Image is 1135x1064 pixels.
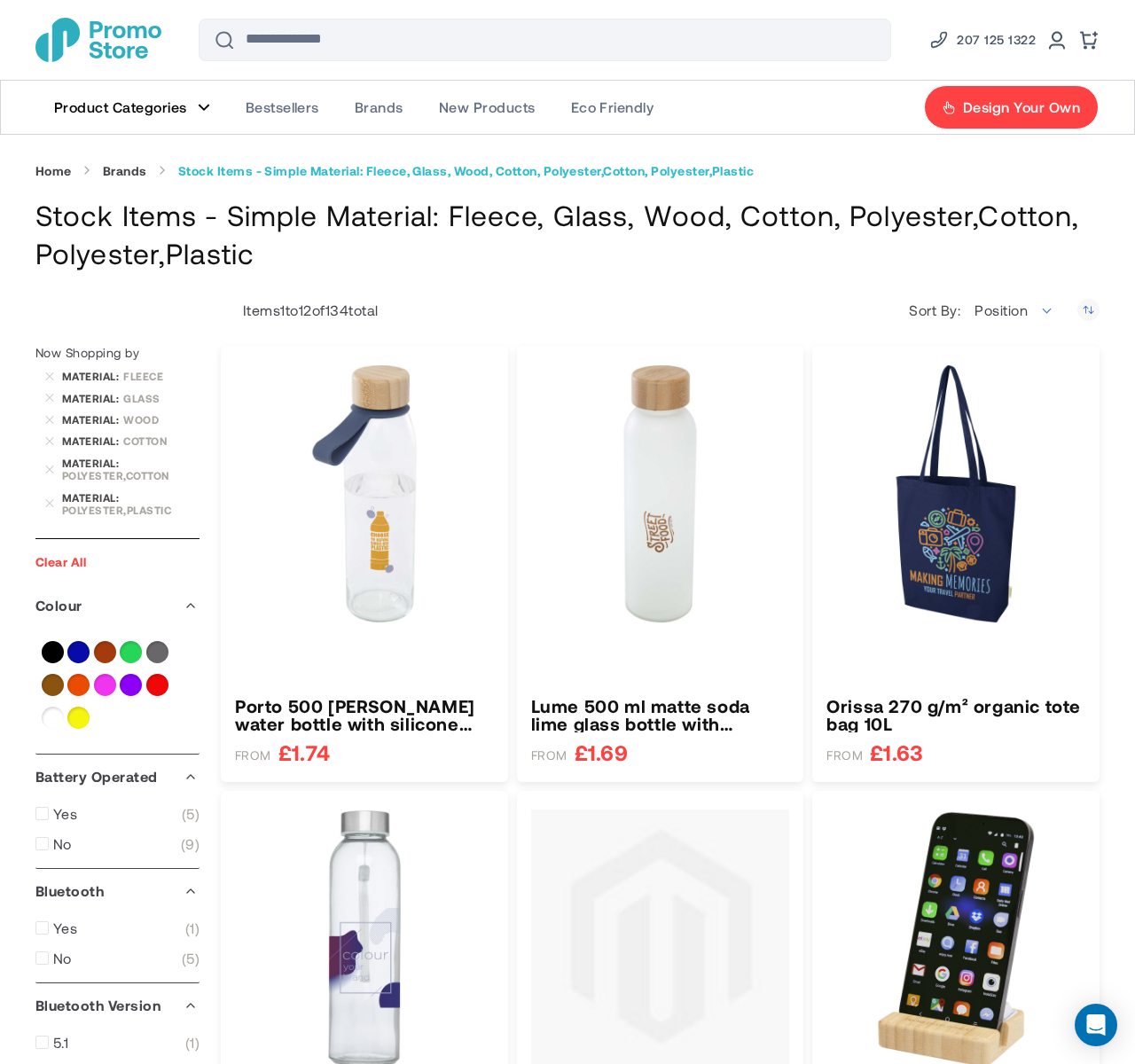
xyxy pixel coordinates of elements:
a: Remove Material Fleece [44,371,55,381]
img: Porto 500 ml glass water bottle with silicone handle and bamboo lid [235,364,494,623]
span: Position [965,293,1064,328]
span: 1 [280,301,285,318]
a: store logo [35,18,161,62]
img: Orissa 270 g/m² organic tote bag 10L [826,364,1085,623]
a: Natural [42,674,64,696]
a: Brands [103,163,147,179]
a: Brands [337,81,421,134]
a: Yellow [67,707,90,729]
button: Search [203,19,246,61]
a: Orissa 270 g/m² organic tote bag 10L [826,697,1085,732]
span: Material [62,491,123,504]
a: Porto 500 ml glass water bottle with silicone handle and bamboo lid [235,697,494,732]
a: New Products [421,81,553,134]
span: 207 125 1322 [957,29,1036,51]
span: New Products [439,98,536,116]
div: Colour [35,583,200,628]
div: Glass [123,392,200,404]
div: Open Intercom Messenger [1075,1004,1117,1046]
img: Promotional Merchandise [35,18,161,62]
a: 5.1 1 [35,1034,200,1052]
a: Grey [146,641,168,663]
span: No [53,950,72,967]
a: Blue [67,641,90,663]
span: Yes [53,919,77,937]
strong: Stock Items - Simple Material: Fleece, Glass, Wood, Cotton, Polyester,Cotton, Polyester,Plastic [178,163,755,179]
span: 9 [181,835,200,853]
a: Remove Material Glass [44,393,55,403]
div: Battery Operated [35,755,200,799]
span: 134 [325,301,348,318]
span: £1.63 [870,741,923,763]
a: Phone [928,29,1036,51]
span: £1.74 [278,741,330,763]
a: Design Your Own [924,85,1099,129]
a: Red [146,674,168,696]
a: Orange [67,674,90,696]
span: Now Shopping by [35,345,139,360]
a: Remove Material Polyester,Cotton [44,464,55,474]
span: Material [62,457,123,469]
a: Pink [94,674,116,696]
span: 1 [185,919,200,937]
span: Position [975,301,1028,318]
span: Yes [53,805,77,823]
div: Cotton [123,434,200,447]
img: Lume 500 ml matte soda lime glass bottle with bamboo lid [531,364,790,623]
span: FROM [826,747,863,763]
a: Black [42,641,64,663]
span: 5 [182,950,200,967]
a: Home [35,163,72,179]
span: Material [62,413,123,426]
span: Design Your Own [963,98,1080,116]
a: Yes 5 [35,805,200,823]
span: Bestsellers [246,98,319,116]
a: Eco Friendly [553,81,672,134]
div: Bluetooth Version [35,983,200,1028]
h1: Stock Items - Simple Material: Fleece, Glass, Wood, Cotton, Polyester,Cotton, Polyester,Plastic [35,196,1100,272]
a: Lume 500 ml matte soda lime glass bottle with bamboo lid [531,697,790,732]
span: 1 [185,1034,200,1052]
a: Green [120,641,142,663]
span: Material [62,370,123,382]
div: Polyester,Cotton [62,469,200,481]
span: Brands [355,98,403,116]
span: Material [62,434,123,447]
a: Remove Material Cotton [44,436,55,447]
a: Bestsellers [228,81,337,134]
div: Fleece [123,370,200,382]
div: Polyester,Plastic [62,504,200,516]
a: No 5 [35,950,200,967]
span: FROM [235,747,271,763]
p: Items to of total [221,301,379,319]
span: 5 [182,805,200,823]
a: Product Categories [36,81,228,134]
span: 5.1 [53,1034,68,1052]
span: FROM [531,747,567,763]
a: Purple [120,674,142,696]
label: Sort By [909,301,965,319]
a: Clear All [35,554,86,569]
span: Material [62,392,123,404]
span: £1.69 [575,741,628,763]
a: Remove Material Wood [44,414,55,425]
a: Yes 1 [35,919,200,937]
span: No [53,835,72,853]
h3: Porto 500 [PERSON_NAME] water bottle with silicone handle and bamboo lid [235,697,494,732]
a: Set Descending Direction [1077,299,1100,321]
a: White [42,707,64,729]
span: Eco Friendly [571,98,654,116]
span: 12 [299,301,312,318]
span: Product Categories [54,98,187,116]
div: Bluetooth [35,869,200,913]
a: Remove Material Polyester,Plastic [44,498,55,509]
a: Brown [94,641,116,663]
a: No 9 [35,835,200,853]
div: Wood [123,413,200,426]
